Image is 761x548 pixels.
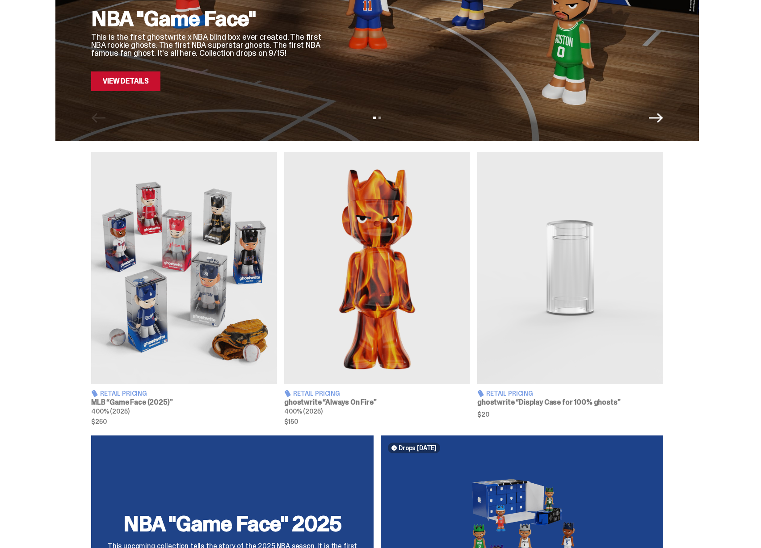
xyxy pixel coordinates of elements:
[477,399,663,406] h3: ghostwrite “Display Case for 100% ghosts”
[378,117,381,119] button: View slide 2
[293,390,340,397] span: Retail Pricing
[91,71,160,91] a: View Details
[91,152,277,425] a: Game Face (2025) Retail Pricing
[91,8,324,29] h2: NBA "Game Face"
[91,407,129,415] span: 400% (2025)
[284,418,470,425] span: $150
[91,152,277,384] img: Game Face (2025)
[373,117,376,119] button: View slide 1
[91,33,324,57] p: This is the first ghostwrite x NBA blind box ever created. The first NBA rookie ghosts. The first...
[284,152,470,425] a: Always On Fire Retail Pricing
[486,390,533,397] span: Retail Pricing
[649,111,663,125] button: Next
[91,418,277,425] span: $250
[399,444,437,452] span: Drops [DATE]
[284,152,470,384] img: Always On Fire
[102,513,363,535] h2: NBA "Game Face" 2025
[100,390,147,397] span: Retail Pricing
[477,411,663,418] span: $20
[477,152,663,425] a: Display Case for 100% ghosts Retail Pricing
[91,399,277,406] h3: MLB “Game Face (2025)”
[284,399,470,406] h3: ghostwrite “Always On Fire”
[284,407,322,415] span: 400% (2025)
[477,152,663,384] img: Display Case for 100% ghosts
